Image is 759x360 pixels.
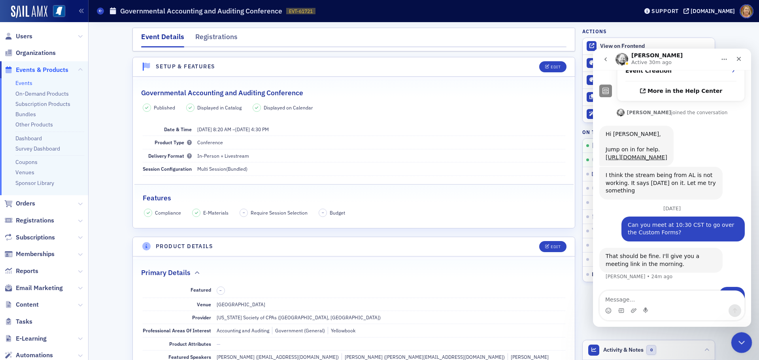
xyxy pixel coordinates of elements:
[4,216,54,225] a: Registrations
[235,126,250,132] span: [DATE]
[15,121,53,128] a: Other Products
[328,327,355,334] div: Yellowbook
[583,106,715,123] button: Generate AI Email Content
[539,61,566,72] button: Edit
[264,104,313,111] span: Displayed on Calendar
[740,4,753,18] span: Profile
[330,209,345,216] span: Budget
[16,351,53,360] span: Automations
[164,126,192,132] span: Date & Time
[16,32,32,41] span: Users
[4,49,56,57] a: Organizations
[651,8,679,15] div: Support
[15,111,36,118] a: Bundles
[16,300,39,309] span: Content
[217,341,221,347] span: —
[11,6,47,18] img: SailAMX
[4,300,39,309] a: Content
[322,210,324,215] span: –
[4,32,32,41] a: Users
[583,55,715,72] a: Art Preview
[197,104,242,111] span: Displayed in Catalog
[217,327,269,334] div: Accounting and Auditing
[120,6,282,16] h1: Governmental Accounting and Auditing Conference
[603,346,644,354] span: Activity & Notes
[551,245,561,249] div: Edit
[683,8,738,14] button: [DOMAIN_NAME]
[197,166,226,172] span: Multi Session
[169,341,211,347] span: Product Attributes
[143,166,192,172] span: Session Configuration
[4,250,55,258] a: Memberships
[15,145,60,152] a: Survey Dashboard
[4,351,53,360] a: Automations
[551,65,561,69] div: Edit
[16,317,32,326] span: Tasks
[141,88,303,98] h2: Governmental Accounting and Auditing Conference
[4,334,47,343] a: E-Learning
[4,233,55,242] a: Subscriptions
[593,49,751,327] iframe: Intercom live chat
[583,89,715,106] button: Duplicate
[15,79,32,87] a: Events
[217,301,265,307] span: [GEOGRAPHIC_DATA]
[15,169,34,176] a: Venues
[15,100,70,107] a: Subscription Products
[251,209,308,216] span: Require Session Selection
[16,284,63,292] span: Email Marketing
[197,123,565,136] dd: –
[16,49,56,57] span: Organizations
[143,327,211,334] span: Professional Areas Of Interest
[47,5,65,19] a: View Homepage
[195,32,238,46] div: Registrations
[148,153,192,159] span: Delivery Format
[243,210,245,215] span: –
[16,233,55,242] span: Subscriptions
[16,66,68,74] span: Events & Products
[4,267,38,275] a: Reports
[213,126,231,132] time: 8:20 AM
[197,126,212,132] span: [DATE]
[4,66,68,74] a: Events & Products
[691,8,735,15] div: [DOMAIN_NAME]
[191,286,211,293] span: Featured
[16,267,38,275] span: Reports
[154,104,175,111] span: Published
[600,43,711,50] div: View on Frontend
[192,314,211,320] span: Provider
[582,128,715,136] h4: On this page
[4,199,35,208] a: Orders
[4,284,63,292] a: Email Marketing
[156,242,213,251] h4: Product Details
[646,345,656,355] span: 0
[592,271,636,278] span: Pre-SailAMX Info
